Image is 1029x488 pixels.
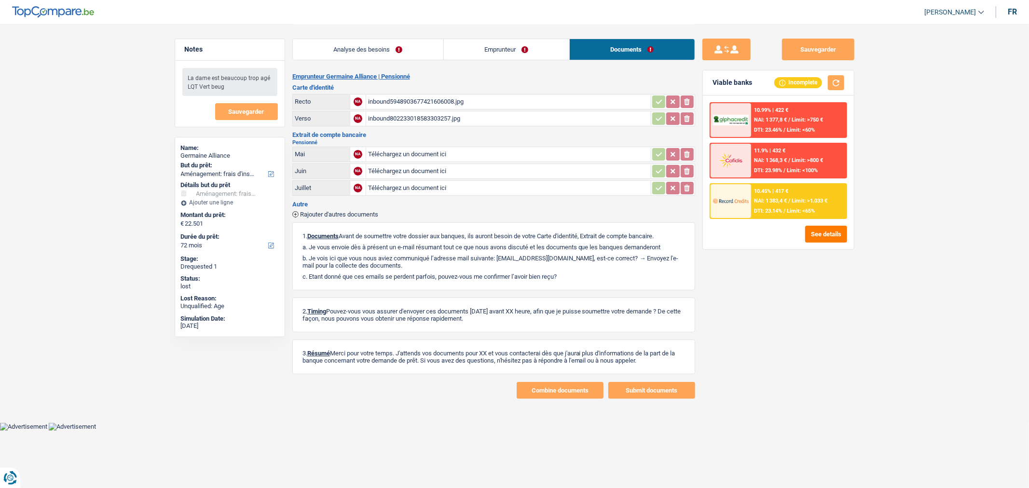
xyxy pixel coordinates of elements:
div: Viable banks [713,79,752,87]
img: Record Credits [713,192,749,210]
div: Détails but du prêt [181,181,279,189]
div: Status: [181,275,279,283]
p: 1. Avant de soumettre votre dossier aux banques, ils auront besoin de votre Carte d'identité, Ext... [302,232,685,240]
div: NA [354,114,362,123]
a: Documents [570,39,695,60]
div: fr [1008,7,1017,16]
div: Recto [295,98,348,105]
a: Emprunteur [444,39,569,60]
div: Germaine Alliance [181,152,279,160]
a: Analyse des besoins [293,39,443,60]
span: / [788,117,790,123]
img: Cofidis [713,151,749,169]
img: Advertisement [49,423,96,431]
label: Durée du prêt: [181,233,277,241]
h3: Extrait de compte bancaire [292,132,695,138]
button: Rajouter d'autres documents [292,211,378,217]
label: But du prêt: [181,162,277,169]
img: TopCompare Logo [12,6,94,18]
img: AlphaCredit [713,115,749,126]
span: / [783,208,785,214]
span: Documents [307,232,339,240]
span: Limit: >800 € [792,157,823,163]
div: Unqualified: Age [181,302,279,310]
label: Montant du prêt: [181,211,277,219]
button: See details [805,226,847,243]
a: [PERSON_NAME] [917,4,984,20]
p: c. Etant donné que ces emails se perdent parfois, pouvez-vous me confirmer l’avoir bien reçu? [302,273,685,280]
span: Limit: <65% [787,208,815,214]
span: DTI: 23.98% [754,167,782,174]
span: Rajouter d'autres documents [300,211,378,217]
h3: Carte d'identité [292,84,695,91]
div: NA [354,97,362,106]
h2: Pensionné [292,140,695,145]
div: 11.9% | 432 € [754,148,785,154]
div: NA [354,184,362,192]
div: Incomplete [774,77,822,88]
div: Drequested 1 [181,263,279,271]
p: b. Je vois ici que vous nous aviez communiqué l’adresse mail suivante: [EMAIL_ADDRESS][DOMAIN_NA... [302,255,685,269]
p: a. Je vous envoie dès à présent un e-mail résumant tout ce que nous avons discuté et les doc... [302,244,685,251]
span: / [788,198,790,204]
div: inbound802233018583303257.jpg [368,111,649,126]
span: NAI: 1 383,4 € [754,198,787,204]
button: Submit documents [608,382,695,399]
span: € [181,220,184,228]
span: Limit: >750 € [792,117,823,123]
div: Verso [295,115,348,122]
div: Juillet [295,184,348,191]
div: 10.99% | 422 € [754,107,788,113]
span: Sauvegarder [229,108,264,115]
span: Limit: <100% [787,167,818,174]
button: Sauvegarder [215,103,278,120]
div: Lost Reason: [181,295,279,302]
span: / [783,127,785,133]
span: Résumé [307,350,330,357]
div: Simulation Date: [181,315,279,323]
button: Sauvegarder [782,39,854,60]
span: DTI: 23.14% [754,208,782,214]
span: [PERSON_NAME] [924,8,976,16]
p: 2. Pouvez-vous vous assurer d'envoyer ces documents [DATE] avant XX heure, afin que je puisse sou... [302,308,685,322]
div: NA [354,167,362,176]
span: NAI: 1 377,8 € [754,117,787,123]
span: / [783,167,785,174]
div: [DATE] [181,322,279,330]
div: 10.45% | 417 € [754,188,788,194]
span: Limit: >1.033 € [792,198,827,204]
p: 3. Merci pour votre temps. J'attends vos documents pour XX et vous contacterai dès que j'aurai p... [302,350,685,364]
div: Ajouter une ligne [181,199,279,206]
span: / [788,157,790,163]
div: Name: [181,144,279,152]
h5: Notes [185,45,275,54]
div: inbound5948903677421606008.jpg [368,95,649,109]
div: Juin [295,167,348,175]
span: Limit: <60% [787,127,815,133]
span: NAI: 1 368,3 € [754,157,787,163]
button: Combine documents [517,382,604,399]
span: DTI: 23.46% [754,127,782,133]
span: Timing [307,308,326,315]
div: lost [181,283,279,290]
h3: Autre [292,201,695,207]
h2: Emprunteur Germaine Alliance | Pensionné [292,73,695,81]
div: NA [354,150,362,159]
div: Stage: [181,255,279,263]
div: Mai [295,150,348,158]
